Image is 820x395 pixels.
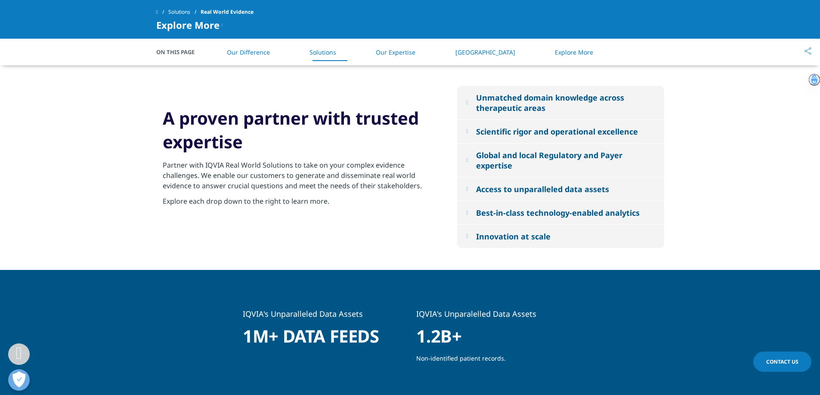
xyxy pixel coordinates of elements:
a: Our Expertise [376,48,415,56]
div: Access to unparalleled data assets [476,184,609,194]
a: Solutions [168,4,201,20]
h5: IQVIA's Unparalelled Data Assets [416,309,577,325]
h2: A proven partner with trusted expertise [163,106,438,160]
a: Contact Us [753,352,811,372]
h1: 1.2B+ [416,325,577,353]
p: Non-identified patient records. [416,353,577,370]
button: Open Preferences [8,369,30,391]
div: Innovation at scale [476,231,551,242]
button: Scientific rigor and operational excellence [457,120,664,143]
button: Innovation at scale [457,225,664,248]
div: 1 / 2 [243,309,403,360]
h5: IQVIA's Unparalleled Data Assets [243,309,403,325]
div: 2 / 2 [416,309,577,370]
a: Explore More [555,48,593,56]
button: Global and local Regulatory and Payer expertise [457,144,664,177]
span: Explore More [156,20,220,30]
p: Partner with IQVIA Real World Solutions to take on your complex evidence challenges. We enable ou... [163,160,438,196]
a: [GEOGRAPHIC_DATA] [455,48,515,56]
span: Contact Us [766,358,798,365]
span: On This Page [156,48,204,56]
span: Real World Evidence [201,4,254,20]
a: Our Difference [227,48,270,56]
div: Unmatched domain knowledge across therapeutic areas [476,92,655,113]
div: Scientific rigor and operational excellence [476,126,638,137]
p: Explore each drop down to the right to learn more. [163,196,438,211]
button: Unmatched domain knowledge across therapeutic areas [457,86,664,119]
button: Best-in-class technology-enabled analytics [457,201,664,224]
h1: 1M+ Data feeds [243,325,403,353]
button: Access to unparalleled data assets [457,178,664,201]
div: Best-in-class technology-enabled analytics [476,208,640,218]
div: Global and local Regulatory and Payer expertise [476,150,655,171]
a: Solutions [309,48,336,56]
